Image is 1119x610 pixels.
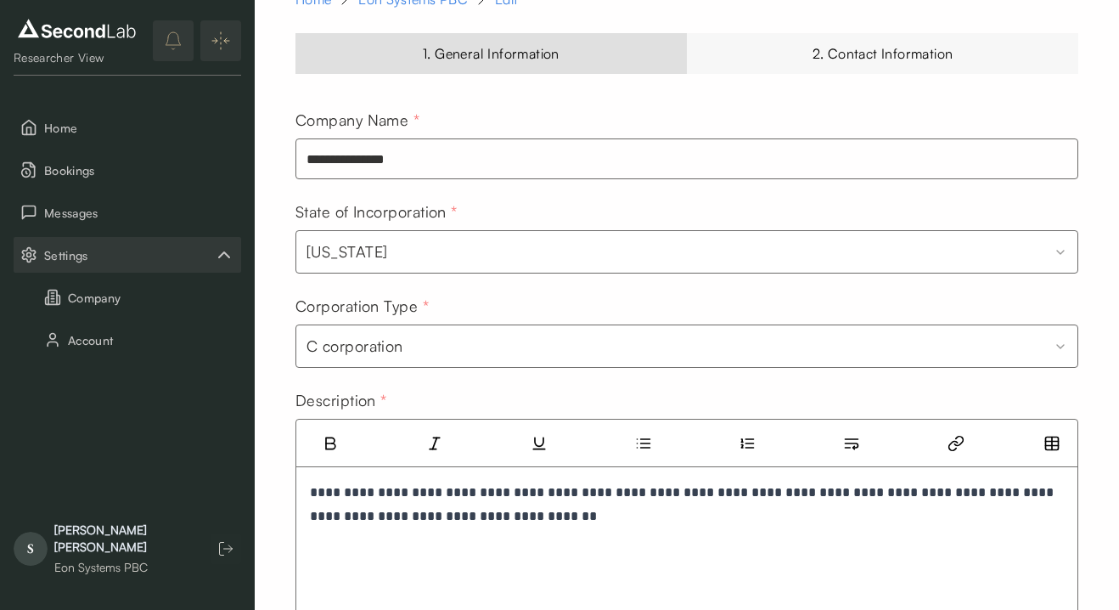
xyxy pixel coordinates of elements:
[295,110,419,129] label: Company Name
[14,237,241,273] div: Settings sub items
[14,280,241,315] button: Company
[153,20,194,61] button: notifications
[522,428,556,459] button: Toggle underline
[295,202,458,221] label: State of Incorporation
[14,237,241,273] button: Settings
[418,428,452,459] button: Toggle italic
[295,325,1078,368] button: Corporation Type
[14,532,48,566] span: S
[295,391,387,409] label: Description
[44,161,234,179] span: Bookings
[14,49,140,66] div: Researcher View
[295,33,687,74] div: 1. General Information
[313,428,347,459] button: Toggle bold
[200,20,241,61] button: Expand/Collapse sidebar
[835,428,869,459] button: Toggle hard break
[14,152,241,188] button: Bookings
[939,428,973,459] button: Toggle link
[54,559,194,576] div: Eon Systems PBC
[14,195,241,230] button: Messages
[211,534,241,564] button: Log out
[295,297,429,315] label: Corporation Type
[44,119,234,137] span: Home
[44,204,234,222] span: Messages
[54,522,194,556] div: [PERSON_NAME] [PERSON_NAME]
[14,322,241,358] button: Account
[627,428,661,459] button: Toggle bullet list
[687,33,1078,74] div: 2. Contact Information
[14,110,241,145] button: Home
[295,230,1078,274] button: State of Incorporation
[14,15,140,42] img: logo
[730,428,764,459] button: Toggle ordered list
[44,246,214,264] span: Settings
